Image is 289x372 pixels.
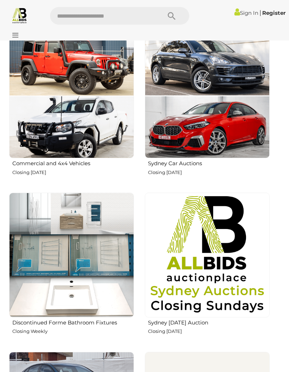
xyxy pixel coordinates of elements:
a: Commercial and 4x4 Vehicles Closing [DATE] [9,33,134,187]
h2: Sydney Car Auctions [148,159,270,167]
h2: Discontinued Forme Bathroom Fixtures [12,318,134,326]
img: Sydney Sunday Auction [145,193,270,317]
p: Closing [DATE] [148,327,270,335]
img: Sydney Car Auctions [145,33,270,158]
button: Search [154,7,189,25]
a: Sign In [234,10,258,16]
a: Register [262,10,285,16]
img: Discontinued Forme Bathroom Fixtures [9,193,134,317]
p: Closing [DATE] [12,168,134,176]
h2: Commercial and 4x4 Vehicles [12,159,134,167]
p: Closing Weekly [12,327,134,335]
h2: Sydney [DATE] Auction [148,318,270,326]
p: Closing [DATE] [148,168,270,176]
img: Commercial and 4x4 Vehicles [9,33,134,158]
a: Sydney [DATE] Auction Closing [DATE] [144,192,270,346]
span: | [259,9,261,17]
a: Discontinued Forme Bathroom Fixtures Closing Weekly [9,192,134,346]
img: Allbids.com.au [11,7,28,24]
a: Sydney Car Auctions Closing [DATE] [144,33,270,187]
